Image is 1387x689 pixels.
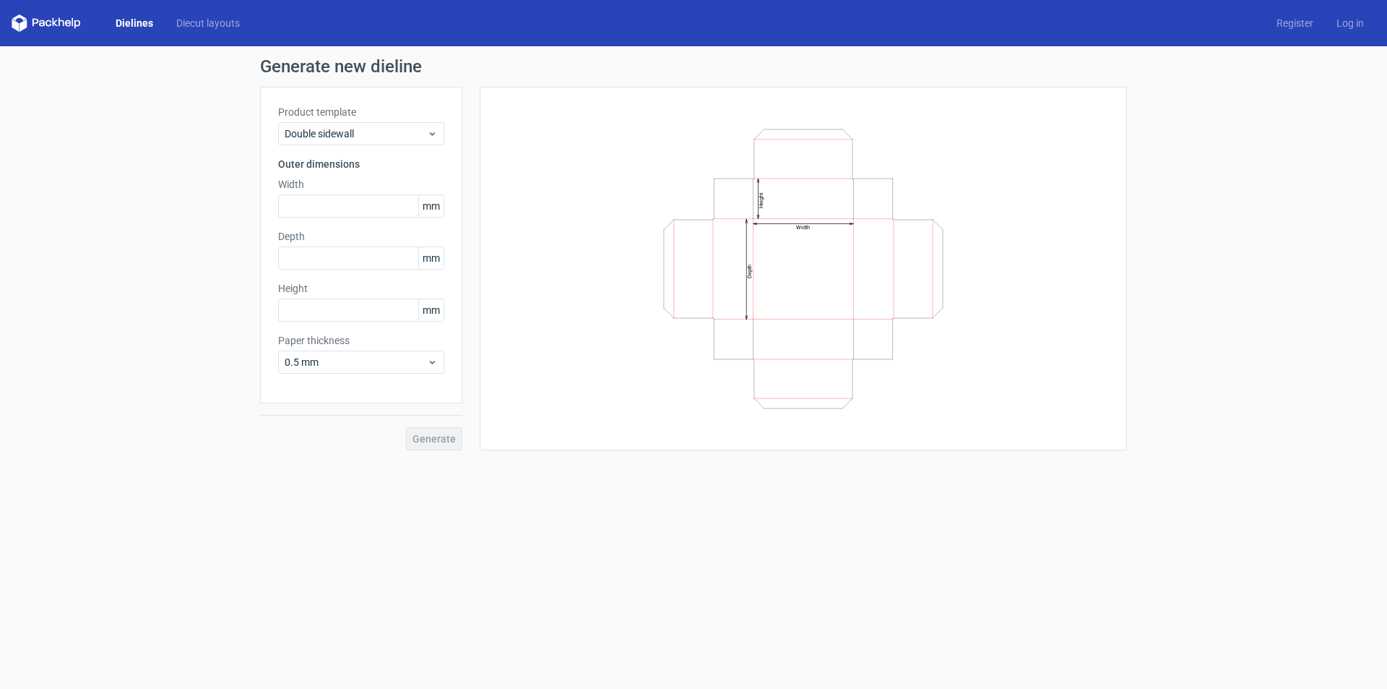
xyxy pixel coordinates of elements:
span: mm [418,247,444,269]
span: Double sidewall [285,127,427,141]
text: Depth [746,264,753,278]
a: Register [1265,16,1325,30]
label: Width [278,177,444,192]
h3: Outer dimensions [278,157,444,171]
span: mm [418,195,444,217]
span: mm [418,299,444,321]
span: 0.5 mm [285,355,427,369]
h1: Generate new dieline [260,58,1127,75]
text: Height [758,192,764,208]
a: Log in [1325,16,1375,30]
a: Dielines [104,16,165,30]
label: Height [278,281,444,296]
label: Depth [278,229,444,244]
label: Paper thickness [278,333,444,348]
text: Width [796,224,810,231]
a: Diecut layouts [165,16,251,30]
label: Product template [278,105,444,119]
